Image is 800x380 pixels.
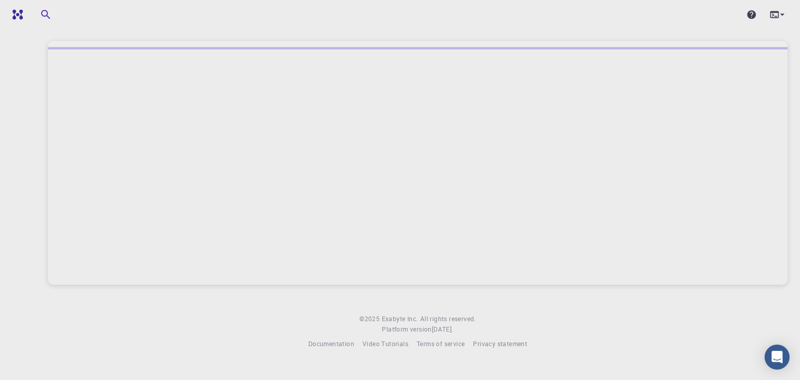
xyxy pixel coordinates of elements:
a: Documentation [308,339,354,349]
a: Privacy statement [473,339,527,349]
span: All rights reserved. [420,314,476,324]
a: [DATE]. [432,324,454,335]
span: Documentation [308,339,354,348]
span: Exabyte Inc. [382,314,418,323]
span: [DATE] . [432,325,454,333]
a: Terms of service [417,339,465,349]
span: Platform version [382,324,431,335]
a: Video Tutorials [362,339,408,349]
span: Terms of service [417,339,465,348]
span: © 2025 [359,314,381,324]
span: Video Tutorials [362,339,408,348]
a: Exabyte Inc. [382,314,418,324]
div: Open Intercom Messenger [765,345,790,370]
img: logo [8,9,23,20]
span: Privacy statement [473,339,527,348]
